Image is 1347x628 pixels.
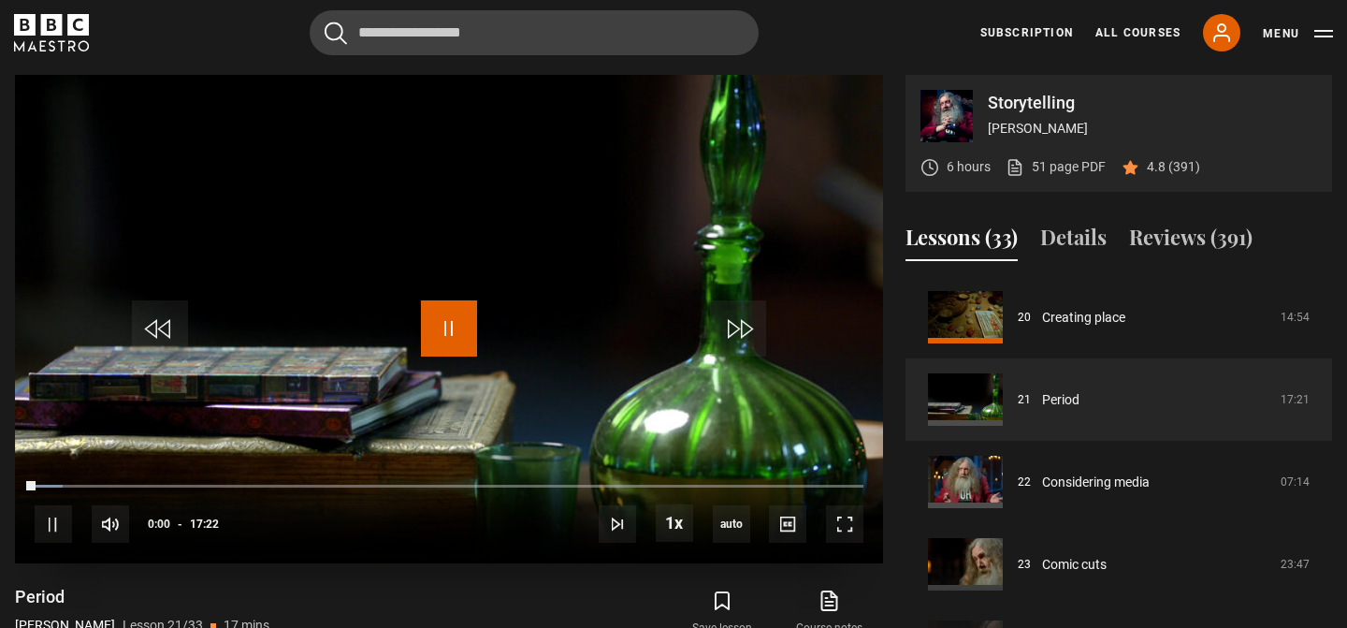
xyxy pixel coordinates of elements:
[15,75,883,563] video-js: Video Player
[656,504,693,542] button: Playback Rate
[1042,390,1079,410] a: Period
[988,95,1317,111] p: Storytelling
[1040,222,1107,261] button: Details
[325,22,347,45] button: Submit the search query
[15,586,269,608] h1: Period
[310,10,759,55] input: Search
[35,485,863,489] div: Progress Bar
[947,157,991,177] p: 6 hours
[1006,157,1106,177] a: 51 page PDF
[769,505,806,543] button: Captions
[92,505,129,543] button: Mute
[713,505,750,543] div: Current quality: 720p
[988,119,1317,139] p: [PERSON_NAME]
[1095,24,1180,41] a: All Courses
[713,505,750,543] span: auto
[905,222,1018,261] button: Lessons (33)
[1129,222,1253,261] button: Reviews (391)
[980,24,1073,41] a: Subscription
[35,505,72,543] button: Pause
[1263,24,1333,43] button: Toggle navigation
[178,518,182,531] span: -
[1042,308,1125,328] a: Creating place
[1042,555,1107,575] a: Comic cuts
[1042,473,1150,492] a: Considering media
[599,505,636,543] button: Next Lesson
[190,507,219,541] span: 17:22
[826,505,863,543] button: Fullscreen
[148,507,170,541] span: 0:00
[1147,157,1200,177] p: 4.8 (391)
[14,14,89,51] svg: BBC Maestro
